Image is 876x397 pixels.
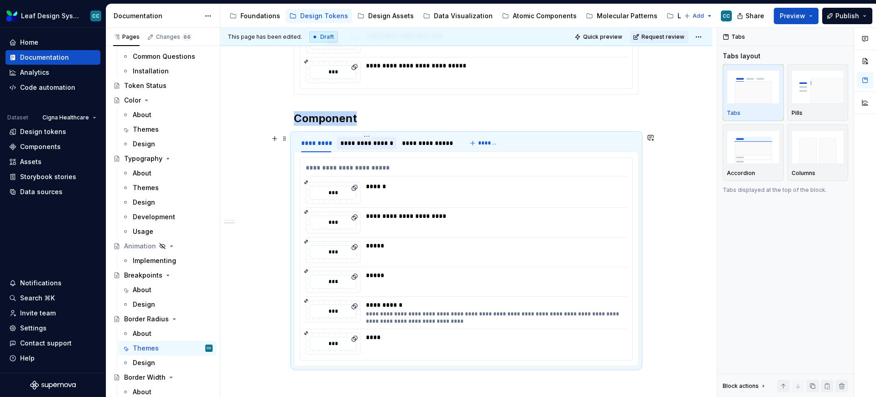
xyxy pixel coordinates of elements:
a: Components [5,139,100,154]
div: About [133,169,151,178]
button: placeholderColumns [787,124,849,181]
span: Publish [835,11,859,21]
img: placeholder [727,70,780,103]
button: Quick preview [572,31,626,43]
a: Molecular Patterns [582,9,661,23]
a: Typography [109,151,216,166]
div: Notifications [20,278,62,288]
button: placeholderTabs [723,64,784,121]
a: Design Tokens [286,9,352,23]
img: 6e787e26-f4c0-4230-8924-624fe4a2d214.png [6,10,17,21]
div: Data sources [20,187,63,196]
div: Themes [133,183,159,192]
div: Documentation [114,11,200,21]
div: About [133,329,151,338]
button: Search ⌘K [5,291,100,305]
div: Settings [20,324,47,333]
div: Analytics [20,68,49,77]
div: Page tree [226,7,679,25]
a: About [118,108,216,122]
p: Pills [792,109,803,117]
div: Home [20,38,38,47]
div: Contact support [20,339,72,348]
div: Usage [133,227,153,236]
div: Help [20,354,35,363]
div: Storybook stories [20,172,76,181]
button: placeholderPills [787,64,849,121]
a: Design tokens [5,124,100,139]
span: Quick preview [583,33,622,41]
div: Typography [124,154,162,163]
p: Tabs [727,109,740,117]
div: Color [124,96,141,105]
div: About [133,110,151,119]
a: Themes [118,122,216,137]
button: Help [5,351,100,366]
span: Share [746,11,764,21]
a: Common Questions [118,49,216,64]
div: Foundations [240,11,280,21]
div: Leaf Design System [21,11,79,21]
div: Design tokens [20,127,66,136]
img: placeholder [792,70,845,103]
a: Documentation [5,50,100,65]
span: Request review [641,33,684,41]
button: Cigna Healthcare [38,111,100,124]
a: Design [118,137,216,151]
div: Common Questions [133,52,195,61]
a: Invite team [5,306,100,320]
span: 66 [182,33,192,41]
span: Add [693,12,704,20]
div: Breakpoints [124,271,162,280]
section-item: Evernorth [300,157,633,361]
div: Design Tokens [300,11,348,21]
a: Analytics [5,65,100,80]
div: Design [133,139,155,149]
div: Design [133,300,155,309]
div: Assets [20,157,42,166]
p: Columns [792,170,815,177]
a: Installation [118,64,216,78]
div: Data Visualization [434,11,493,21]
img: placeholder [727,130,780,164]
a: Settings [5,321,100,335]
button: Share [732,8,770,24]
div: Block actions [723,382,759,390]
div: Border Radius [124,315,169,324]
button: Contact support [5,336,100,351]
a: Border Width [109,370,216,385]
a: Usage [118,224,216,239]
a: Storybook stories [5,170,100,184]
div: Molecular Patterns [597,11,657,21]
button: Leaf Design SystemCC [2,6,104,26]
a: Home [5,35,100,50]
a: Data Visualization [419,9,496,23]
a: Data sources [5,185,100,199]
div: Tabs layout [723,52,761,61]
a: Design [118,195,216,210]
h2: Component [294,111,639,126]
svg: Supernova Logo [30,381,76,390]
div: Themes [133,344,159,353]
span: This page has been edited. [228,33,302,41]
div: CC [207,344,211,353]
button: Add [681,10,715,22]
div: Implementing [133,256,176,265]
a: Border Radius [109,312,216,326]
div: Code automation [20,83,75,92]
a: Themes [118,180,216,195]
a: Breakpoints [109,268,216,283]
a: Design [118,356,216,370]
a: About [118,326,216,341]
a: Token Status [109,78,216,93]
img: placeholder [792,130,845,164]
div: Dataset [7,114,28,121]
div: Atomic Components [513,11,577,21]
div: Installation [133,67,169,76]
button: placeholderAccordion [723,124,784,181]
div: CC [92,12,99,20]
a: About [118,283,216,297]
div: Documentation [20,53,69,62]
a: Color [109,93,216,108]
a: About [118,166,216,180]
